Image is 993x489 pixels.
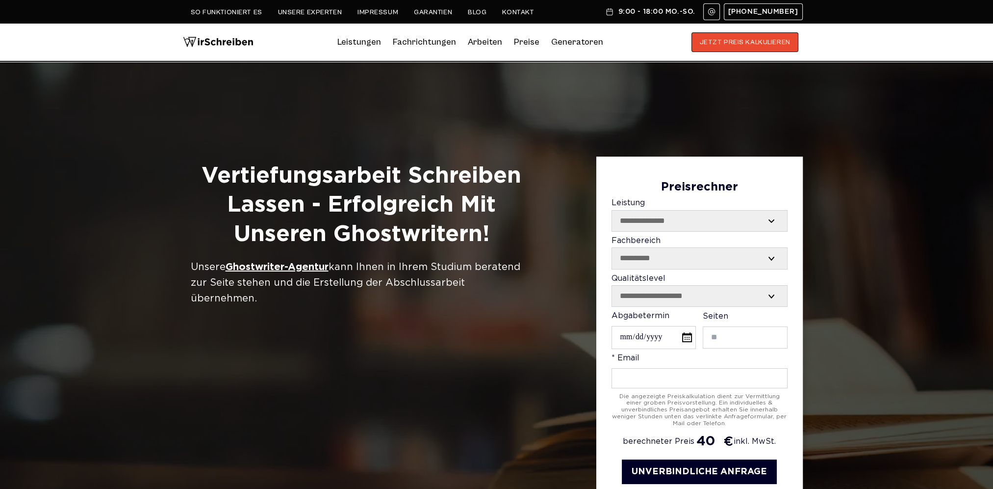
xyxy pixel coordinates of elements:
[502,8,534,16] a: Kontakt
[278,8,342,16] a: Unsere Experten
[605,8,614,16] img: Schedule
[611,312,696,349] label: Abgabetermin
[724,3,803,20] a: [PHONE_NUMBER]
[611,181,788,485] form: Contact form
[611,199,788,232] label: Leistung
[393,34,456,50] a: Fachrichtungen
[691,32,799,52] button: JETZT PREIS KALKULIEREN
[191,162,533,249] h1: Vertiefungsarbeit Schreiben Lassen - Erfolgreich mit Unseren Ghostwritern!
[611,274,788,307] label: Qualitätslevel
[611,393,788,427] div: Die angezeigte Preiskalkulation dient zur Vermittlung einer groben Preisvorstellung. Ein individu...
[696,434,715,449] span: 40
[191,8,262,16] a: So funktioniert es
[618,8,695,16] span: 9:00 - 18:00 Mo.-So.
[728,8,798,16] span: [PHONE_NUMBER]
[611,326,696,349] input: Abgabetermin
[622,460,777,485] button: UNVERBINDLICHE ANFRAGE
[612,211,787,231] select: Leistung
[357,8,398,16] a: Impressum
[632,468,767,476] span: UNVERBINDLICHE ANFRAGE
[226,259,329,275] a: Ghostwriter-Agentur
[468,34,502,50] a: Arbeiten
[183,32,254,52] img: logo wirschreiben
[623,437,694,446] span: berechneter Preis
[708,8,715,16] img: Email
[468,8,486,16] a: Blog
[612,286,788,306] select: Qualitätslevel
[191,259,533,306] div: Unsere kann Ihnen in Ihrem Studium beratend zur Seite stehen und die Erstellung der Abschlussarbe...
[337,34,381,50] a: Leistungen
[612,248,787,269] select: Fachbereich
[724,434,734,450] span: €
[611,368,788,388] input: * Email
[611,237,788,270] label: Fachbereich
[514,37,539,47] a: Preise
[703,313,728,320] span: Seiten
[734,437,776,446] span: inkl. MwSt.
[611,181,788,194] div: Preisrechner
[611,354,788,388] label: * Email
[414,8,452,16] a: Garantien
[551,34,603,50] a: Generatoren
